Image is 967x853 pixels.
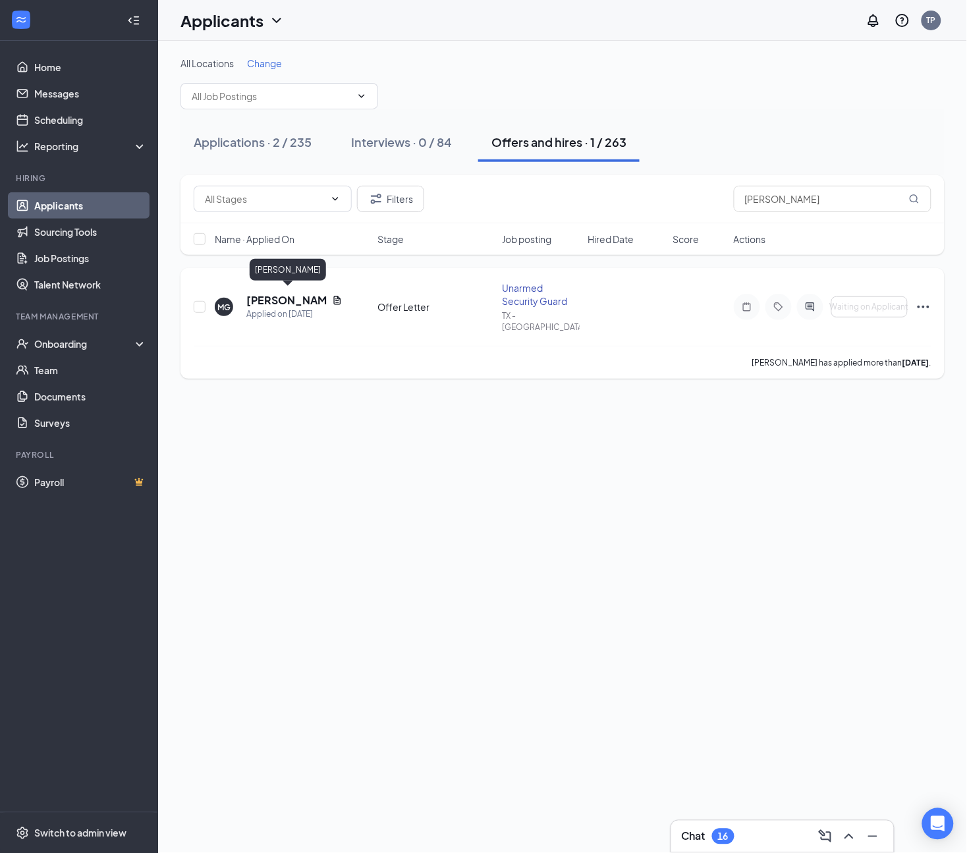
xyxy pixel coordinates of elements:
svg: Settings [16,827,29,840]
span: All Locations [180,57,234,69]
svg: ChevronDown [269,13,285,28]
div: MG [217,302,231,313]
span: Waiting on Applicant [830,302,909,312]
div: Unarmed Security Guard [502,281,580,308]
a: Documents [34,383,147,410]
a: Surveys [34,410,147,436]
div: TX - [GEOGRAPHIC_DATA] [502,310,580,333]
div: Applications · 2 / 235 [194,134,312,150]
svg: Analysis [16,140,29,153]
div: Reporting [34,140,148,153]
span: Job posting [502,233,551,246]
span: Name · Applied On [215,233,294,246]
svg: ChevronDown [330,194,341,204]
span: Stage [378,233,404,246]
span: Actions [734,233,766,246]
svg: UserCheck [16,337,29,350]
div: TP [927,14,936,26]
b: [DATE] [902,358,929,368]
a: PayrollCrown [34,469,147,495]
svg: QuestionInfo [895,13,910,28]
svg: ComposeMessage [817,829,833,844]
button: Filter Filters [357,186,424,212]
a: Scheduling [34,107,147,133]
svg: Minimize [865,829,881,844]
a: Applicants [34,192,147,219]
span: Score [673,233,700,246]
button: ComposeMessage [815,826,836,847]
input: Search in offers and hires [734,186,931,212]
svg: WorkstreamLogo [14,13,28,26]
div: 16 [718,831,729,842]
div: Offers and hires · 1 / 263 [491,134,626,150]
a: Talent Network [34,271,147,298]
svg: MagnifyingGlass [909,194,920,204]
div: Offer Letter [378,300,495,314]
div: Onboarding [34,337,136,350]
div: Team Management [16,311,144,322]
a: Home [34,54,147,80]
svg: ChevronUp [841,829,857,844]
div: Payroll [16,449,144,460]
div: [PERSON_NAME] [250,259,326,281]
a: Job Postings [34,245,147,271]
svg: Collapse [127,14,140,27]
h5: [PERSON_NAME] [246,293,327,308]
span: Change [247,57,282,69]
button: Waiting on Applicant [831,296,908,317]
h3: Chat [682,829,705,844]
div: Open Intercom Messenger [922,808,954,840]
div: Hiring [16,173,144,184]
a: Sourcing Tools [34,219,147,245]
a: Messages [34,80,147,107]
svg: Document [332,295,343,306]
svg: Notifications [866,13,881,28]
button: Minimize [862,826,883,847]
p: [PERSON_NAME] has applied more than . [752,357,931,368]
svg: Note [739,302,755,312]
span: Hired Date [588,233,634,246]
h1: Applicants [180,9,263,32]
svg: ChevronDown [356,91,367,101]
div: Applied on [DATE] [246,308,343,321]
svg: Filter [368,191,384,207]
button: ChevronUp [839,826,860,847]
svg: ActiveChat [802,302,818,312]
div: Switch to admin view [34,827,126,840]
svg: Ellipses [916,299,931,315]
input: All Stages [205,192,325,206]
a: Team [34,357,147,383]
input: All Job Postings [192,89,351,103]
svg: Tag [771,302,787,312]
div: Interviews · 0 / 84 [351,134,452,150]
